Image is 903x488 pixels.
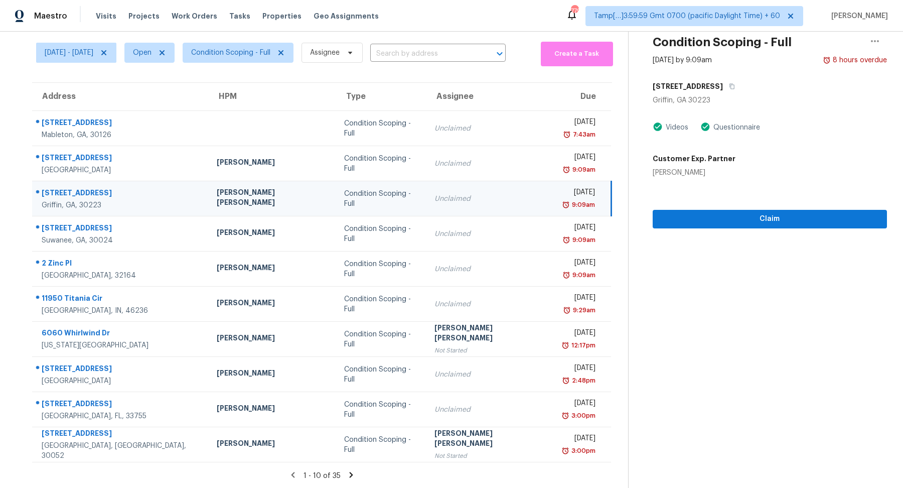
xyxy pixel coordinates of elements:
div: [DATE] [562,328,595,340]
div: Condition Scoping - Full [344,118,418,139]
img: Overdue Alarm Icon [561,446,569,456]
span: Visits [96,11,116,21]
img: Overdue Alarm Icon [561,411,569,421]
th: HPM [209,83,337,111]
span: Properties [262,11,302,21]
img: Overdue Alarm Icon [563,130,571,140]
div: [PERSON_NAME] [217,263,329,275]
img: Overdue Alarm Icon [562,270,570,280]
div: [DATE] [562,258,595,270]
button: Claim [653,210,887,228]
div: Condition Scoping - Full [344,329,418,349]
div: [GEOGRAPHIC_DATA], FL, 33755 [42,411,201,421]
span: Condition Scoping - Full [191,48,270,58]
div: Condition Scoping - Full [344,224,418,244]
div: [DATE] [562,433,595,446]
div: [DATE] by 9:09am [653,55,712,65]
div: Unclaimed [434,299,546,309]
div: [PERSON_NAME] [217,157,329,170]
span: [DATE] - [DATE] [45,48,93,58]
div: [STREET_ADDRESS] [42,153,201,165]
div: Videos [663,123,688,133]
div: [PERSON_NAME] [PERSON_NAME] [434,323,546,345]
button: Copy Address [723,77,736,95]
div: [DATE] [562,293,595,305]
img: Overdue Alarm Icon [561,340,569,350]
div: Condition Scoping - Full [344,189,418,209]
div: Condition Scoping - Full [344,154,418,174]
div: [DATE] [562,398,595,411]
img: Artifact Present Icon [700,121,710,132]
div: 3:00pm [569,411,595,421]
div: Unclaimed [434,124,546,134]
input: Search by address [370,46,478,62]
div: 9:09am [570,235,595,245]
div: 9:09am [570,200,595,210]
div: 12:17pm [569,340,595,350]
div: [GEOGRAPHIC_DATA] [42,376,201,386]
div: [STREET_ADDRESS] [42,399,201,411]
div: 8 hours overdue [831,55,887,65]
span: Open [133,48,152,58]
div: [GEOGRAPHIC_DATA], IN, 46236 [42,306,201,316]
h2: Condition Scoping - Full [653,37,792,47]
img: Overdue Alarm Icon [563,305,571,315]
div: [PERSON_NAME] [217,333,329,345]
span: Work Orders [172,11,217,21]
div: [GEOGRAPHIC_DATA] [42,165,201,175]
span: Tasks [229,13,250,20]
div: [PERSON_NAME] [PERSON_NAME] [217,187,329,210]
div: 9:09am [570,270,595,280]
span: Claim [661,213,879,225]
span: Geo Assignments [314,11,379,21]
div: [PERSON_NAME] [217,438,329,451]
div: [GEOGRAPHIC_DATA], [GEOGRAPHIC_DATA], 30052 [42,441,201,461]
div: 779 [571,6,578,16]
div: [DATE] [562,187,595,200]
div: Unclaimed [434,194,546,204]
div: [DATE] [562,117,595,130]
div: [PERSON_NAME] [217,403,329,416]
div: [DATE] [562,222,595,235]
div: Unclaimed [434,159,546,169]
div: 6060 Whirlwind Dr [42,328,201,340]
div: [PERSON_NAME] [217,298,329,310]
div: Griffin, GA 30223 [653,95,887,105]
th: Due [554,83,611,111]
span: [PERSON_NAME] [827,11,888,21]
div: Unclaimed [434,264,546,274]
div: 2:48pm [570,376,595,386]
th: Type [336,83,426,111]
div: [STREET_ADDRESS] [42,428,201,441]
div: [GEOGRAPHIC_DATA], 32164 [42,271,201,281]
div: [DATE] [562,363,595,376]
span: Maestro [34,11,67,21]
div: Not Started [434,451,546,461]
div: Suwanee, GA, 30024 [42,235,201,246]
div: [PERSON_NAME] [PERSON_NAME] [434,428,546,451]
img: Overdue Alarm Icon [562,165,570,175]
span: Create a Task [546,48,608,60]
h5: [STREET_ADDRESS] [653,81,723,91]
div: [STREET_ADDRESS] [42,363,201,376]
div: Mableton, GA, 30126 [42,130,201,140]
h5: Customer Exp. Partner [653,154,735,164]
div: 9:09am [570,165,595,175]
div: [PERSON_NAME] [653,168,735,178]
div: 7:43am [571,130,595,140]
div: Condition Scoping - Full [344,364,418,385]
img: Artifact Present Icon [653,121,663,132]
img: Overdue Alarm Icon [562,235,570,245]
div: 9:29am [571,305,595,315]
div: Griffin, GA, 30223 [42,200,201,210]
span: Assignee [310,48,340,58]
div: Unclaimed [434,405,546,415]
button: Create a Task [541,42,613,66]
th: Assignee [426,83,554,111]
div: [DATE] [562,152,595,165]
th: Address [32,83,209,111]
div: [PERSON_NAME] [217,227,329,240]
div: Condition Scoping - Full [344,259,418,279]
div: Not Started [434,345,546,355]
img: Overdue Alarm Icon [562,200,570,210]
